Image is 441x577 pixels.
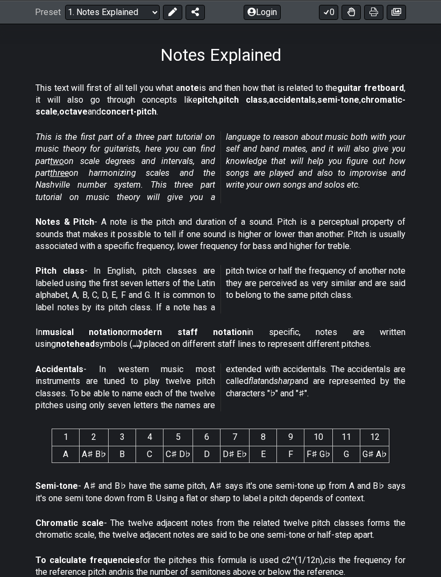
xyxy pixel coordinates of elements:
[35,364,83,374] strong: Accidentals
[136,429,163,446] th: 4
[109,429,136,446] th: 3
[317,95,359,105] strong: semi-tone
[35,7,61,17] span: Preset
[364,4,383,19] button: Print
[80,429,109,446] th: 2
[35,326,406,351] p: In or in specific, notes are written using symbols (𝅝 𝅗𝅥 𝅘𝅥 𝅘𝅥𝅮) placed on different staff lines to r...
[163,4,182,19] button: Edit Preset
[220,446,250,462] td: D♯ E♭
[35,518,104,528] strong: Chromatic scale
[35,517,406,542] p: - The twelve adjacent notes from the related twelve pitch classes forms the chromatic scale, the ...
[360,446,389,462] td: G♯ A♭
[277,429,304,446] th: 9
[35,555,140,565] strong: To calculate frequencies
[65,4,160,19] select: Preset
[35,217,94,227] strong: Notes & Pitch
[35,481,78,491] strong: Semi-tone
[160,45,281,65] h1: Notes Explained
[136,446,163,462] td: C
[360,429,389,446] th: 12
[35,265,406,314] p: - In English, pitch classes are labeled using the first seven letters of the Latin alphabet, A, B...
[35,82,406,118] p: This text will first of all tell you what a is and then how that is related to the , it will also...
[342,4,361,19] button: Toggle Dexterity for all fretkits
[109,446,136,462] td: B
[269,95,316,105] strong: accidentals
[193,429,220,446] th: 6
[250,429,277,446] th: 8
[319,4,338,19] button: 0
[35,480,406,504] p: - A♯ and B♭ have the same pitch, A♯ says it's one semi-tone up from A and B♭ says it's one semi t...
[80,446,109,462] td: A♯ B♭
[59,106,88,117] strong: octave
[277,446,304,462] td: F
[130,327,247,337] strong: modern staff notation
[304,446,333,462] td: F♯ G♭
[56,339,95,349] strong: notehead
[333,429,360,446] th: 11
[324,555,329,565] em: c
[250,446,277,462] td: E
[52,446,80,462] td: A
[42,327,123,337] strong: musical notation
[219,95,267,105] strong: pitch class
[304,429,333,446] th: 10
[50,168,69,178] span: three
[50,156,64,166] span: two
[387,4,406,19] button: Create image
[220,429,250,446] th: 7
[197,95,217,105] strong: pitch
[52,429,80,446] th: 1
[244,4,281,19] button: Login
[163,429,193,446] th: 5
[248,376,260,386] em: flat
[333,446,360,462] td: G
[101,106,157,117] strong: concert-pitch
[35,132,406,202] em: This is the first part of a three part tutorial on music theory for guitarists, here you can find...
[186,4,205,19] button: Share Preset
[193,446,220,462] td: D
[122,567,127,577] em: n
[163,446,193,462] td: C♯ D♭
[35,216,406,252] p: - A note is the pitch and duration of a sound. Pitch is a perceptual property of sounds that make...
[337,83,404,93] strong: guitar fretboard
[35,266,84,276] strong: Pitch class
[35,364,406,412] p: - In western music most instruments are tuned to play twelve pitch classes. To be able to name ea...
[180,83,199,93] strong: note
[274,376,295,386] em: sharp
